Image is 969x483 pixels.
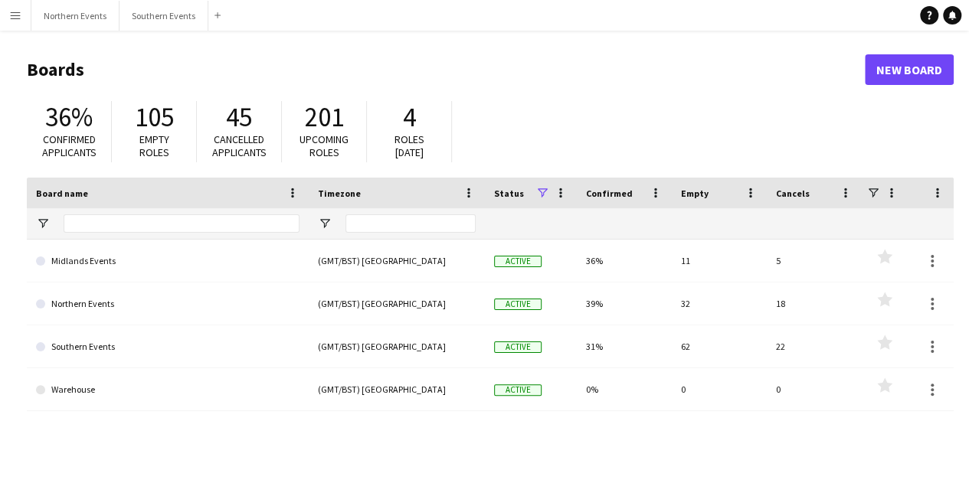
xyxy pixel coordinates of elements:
div: 0 [767,368,862,410]
div: 18 [767,282,862,325]
span: Cancels [776,188,810,199]
span: 105 [135,100,174,134]
span: Active [494,299,542,310]
div: (GMT/BST) [GEOGRAPHIC_DATA] [309,368,485,410]
span: 201 [305,100,344,134]
button: Open Filter Menu [36,217,50,230]
span: Board name [36,188,88,199]
div: 62 [672,325,767,367]
a: Midlands Events [36,240,300,282]
span: Cancelled applicants [212,132,267,159]
span: Active [494,341,542,353]
div: 0% [577,368,672,410]
a: Warehouse [36,368,300,411]
div: 39% [577,282,672,325]
span: Roles [DATE] [394,132,424,159]
button: Open Filter Menu [318,217,332,230]
button: Northern Events [31,1,119,31]
button: Southern Events [119,1,208,31]
h1: Boards [27,58,865,81]
a: Southern Events [36,325,300,368]
div: (GMT/BST) [GEOGRAPHIC_DATA] [309,325,485,367]
div: 0 [672,368,767,410]
span: Status [494,188,524,199]
span: Timezone [318,188,361,199]
div: (GMT/BST) [GEOGRAPHIC_DATA] [309,282,485,325]
span: 36% [45,100,93,134]
input: Board name Filter Input [64,214,300,233]
div: 11 [672,240,767,282]
div: 36% [577,240,672,282]
div: 22 [767,325,862,367]
a: Northern Events [36,282,300,325]
span: Confirmed applicants [42,132,97,159]
div: 32 [672,282,767,325]
span: Empty [681,188,709,199]
span: Upcoming roles [300,132,349,159]
input: Timezone Filter Input [345,214,476,233]
span: Active [494,384,542,396]
div: (GMT/BST) [GEOGRAPHIC_DATA] [309,240,485,282]
div: 5 [767,240,862,282]
a: New Board [865,54,954,85]
span: Empty roles [139,132,169,159]
span: 45 [226,100,252,134]
span: 4 [403,100,416,134]
div: 31% [577,325,672,367]
span: Active [494,256,542,267]
span: Confirmed [586,188,633,199]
